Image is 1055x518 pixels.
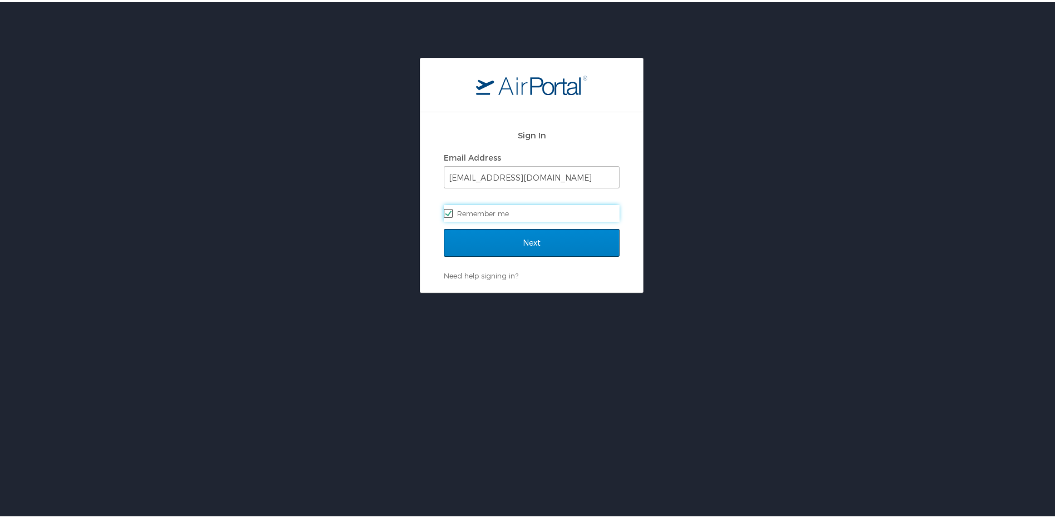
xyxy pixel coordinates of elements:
[444,227,620,255] input: Next
[476,73,587,93] img: logo
[444,203,620,220] label: Remember me
[444,127,620,140] h2: Sign In
[444,269,518,278] a: Need help signing in?
[444,151,501,160] label: Email Address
